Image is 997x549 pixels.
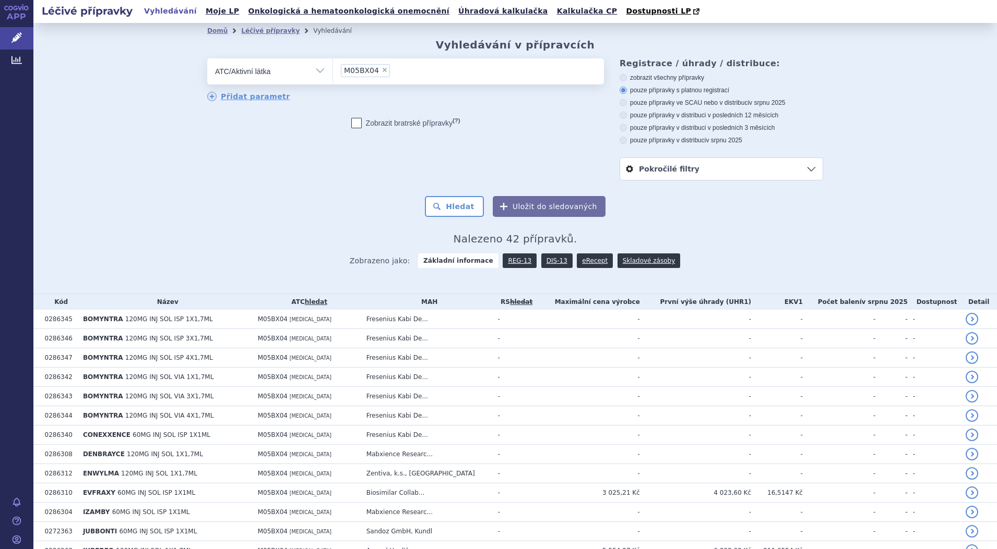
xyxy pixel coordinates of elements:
a: DIS-13 [541,253,573,268]
td: - [803,368,876,387]
td: - [751,310,803,329]
td: 0286340 [40,425,78,445]
span: M05BX04 [258,431,288,438]
td: - [908,387,961,406]
td: - [640,368,751,387]
span: × [382,67,388,73]
span: Nalezeno 42 přípravků. [454,233,577,245]
td: - [536,445,640,464]
td: - [751,522,803,541]
td: - [803,464,876,483]
td: - [803,445,876,464]
td: - [751,445,803,464]
td: - [751,368,803,387]
td: - [536,348,640,368]
span: BOMYNTRA [83,373,123,381]
td: Fresenius Kabi De... [361,329,493,348]
span: BOMYNTRA [83,354,123,361]
td: 0286308 [40,445,78,464]
td: - [536,406,640,425]
th: Kód [40,294,78,310]
td: - [493,445,536,464]
td: - [803,522,876,541]
span: ENWYLMA [83,470,119,477]
th: EKV1 [751,294,803,310]
td: - [640,329,751,348]
span: BOMYNTRA [83,315,123,323]
td: - [536,503,640,522]
td: - [803,503,876,522]
span: 120MG INJ SOL 1X1,7ML [121,470,197,477]
td: - [803,329,876,348]
td: - [908,425,961,445]
td: - [536,329,640,348]
td: - [493,425,536,445]
span: JUBBONTI [83,528,117,535]
span: M05BX04 [258,508,288,516]
td: - [536,425,640,445]
a: detail [966,390,978,402]
th: Detail [960,294,997,310]
td: - [908,445,961,464]
td: - [875,425,907,445]
span: v srpnu 2025 [749,99,785,106]
td: - [493,329,536,348]
th: MAH [361,294,493,310]
span: 60MG INJ SOL ISP 1X1ML [112,508,190,516]
td: - [640,310,751,329]
td: - [640,503,751,522]
label: zobrazit všechny přípravky [620,74,823,82]
th: RS [493,294,536,310]
a: detail [966,351,978,364]
button: Uložit do sledovaných [493,196,606,217]
a: detail [966,486,978,499]
th: Maximální cena výrobce [536,294,640,310]
td: - [493,522,536,541]
td: Fresenius Kabi De... [361,425,493,445]
td: 0286345 [40,310,78,329]
td: - [803,348,876,368]
a: Úhradová kalkulačka [455,4,551,18]
td: Biosimilar Collab... [361,483,493,503]
td: - [493,348,536,368]
td: 3 025,21 Kč [536,483,640,503]
td: - [493,406,536,425]
td: - [751,387,803,406]
td: - [640,387,751,406]
span: 60MG INJ SOL ISP 1X1ML [133,431,210,438]
td: - [908,406,961,425]
span: 60MG INJ SOL ISP 1X1ML [117,489,195,496]
td: Mabxience Researc... [361,503,493,522]
span: 120MG INJ SOL ISP 1X1,7ML [125,315,213,323]
td: - [493,387,536,406]
td: - [908,329,961,348]
td: - [908,522,961,541]
span: DENBRAYCE [83,450,125,458]
td: - [536,522,640,541]
span: CONEXXENCE [83,431,130,438]
span: M05BX04 [258,470,288,477]
span: Dostupnosti LP [626,7,691,15]
td: - [640,406,751,425]
span: [MEDICAL_DATA] [290,490,331,496]
td: - [875,348,907,368]
a: detail [966,448,978,460]
td: - [536,310,640,329]
a: detail [966,409,978,422]
td: 0286312 [40,464,78,483]
span: BOMYNTRA [83,393,123,400]
a: detail [966,371,978,383]
span: [MEDICAL_DATA] [290,413,331,419]
td: - [640,522,751,541]
td: Sandoz GmbH, Kundl [361,522,493,541]
input: M05BX04 [393,64,399,77]
span: IZAMBY [83,508,110,516]
span: M05BX04 [258,354,288,361]
td: - [908,310,961,329]
label: Zobrazit bratrské přípravky [351,118,460,128]
td: - [536,387,640,406]
td: - [536,464,640,483]
span: M05BX04 [258,373,288,381]
label: pouze přípravky v distribuci v posledních 12 měsících [620,111,823,119]
td: - [640,348,751,368]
